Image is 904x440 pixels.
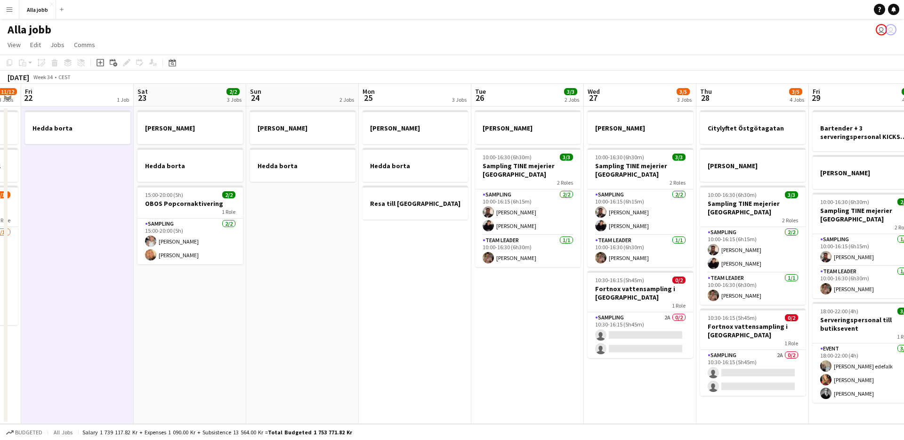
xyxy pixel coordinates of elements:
div: CEST [58,73,71,81]
button: Budgeted [5,427,44,438]
a: View [4,39,24,51]
div: [DATE] [8,73,29,82]
button: Alla jobb [19,0,56,19]
a: Jobs [47,39,68,51]
span: Budgeted [15,429,42,436]
a: Edit [26,39,45,51]
app-user-avatar: August Löfgren [885,24,896,35]
span: View [8,41,21,49]
span: All jobs [52,429,74,436]
h1: Alla jobb [8,23,51,37]
div: Salary 1 739 117.82 kr + Expenses 1 090.00 kr + Subsistence 13 564.00 kr = [82,429,352,436]
app-user-avatar: Emil Hasselberg [876,24,887,35]
span: Comms [74,41,95,49]
span: Week 34 [31,73,55,81]
a: Comms [70,39,99,51]
span: Edit [30,41,41,49]
span: Total Budgeted 1 753 771.82 kr [268,429,352,436]
span: Jobs [50,41,65,49]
